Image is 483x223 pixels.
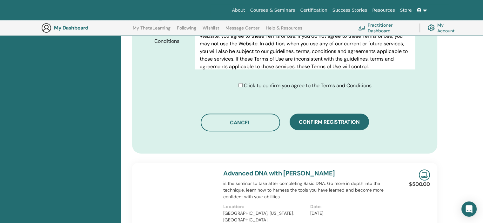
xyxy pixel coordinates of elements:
[266,25,302,36] a: Help & Resources
[223,169,335,177] a: Advanced DNA with [PERSON_NAME]
[358,25,365,30] img: chalkboard-teacher.svg
[229,4,247,16] a: About
[225,25,259,36] a: Message Center
[330,4,370,16] a: Success Stories
[42,3,118,17] img: logo
[461,201,477,217] div: Open Intercom Messenger
[203,25,219,36] a: Wishlist
[230,119,251,126] span: Cancel
[428,23,435,33] img: cog.svg
[298,4,330,16] a: Certification
[310,210,393,217] p: [DATE]
[419,169,430,180] img: Live Online Seminar
[223,180,397,200] p: is the seminar to take after completing Basic DNA. Go more in depth into the technique, learn how...
[398,4,414,16] a: Store
[409,180,430,188] p: $500.00
[41,23,51,33] img: generic-user-icon.jpg
[370,4,398,16] a: Resources
[200,25,410,70] p: PLEASE READ THESE TERMS OF USE CAREFULLY BEFORE USING THE WEBSITE. By using the Website, you agre...
[201,114,280,131] button: Cancel
[358,21,412,35] a: Practitioner Dashboard
[138,169,216,223] img: Advanced DNA
[290,114,369,130] button: Confirm registration
[177,25,196,36] a: Following
[248,4,298,16] a: Courses & Seminars
[244,82,372,89] span: Click to confirm you agree to the Terms and Conditions
[299,119,360,125] span: Confirm registration
[133,25,171,36] a: My ThetaLearning
[54,25,117,31] h3: My Dashboard
[310,203,393,210] p: Date:
[428,21,460,35] a: My Account
[223,203,306,210] p: Location:
[150,28,195,47] label: Terms and Conditions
